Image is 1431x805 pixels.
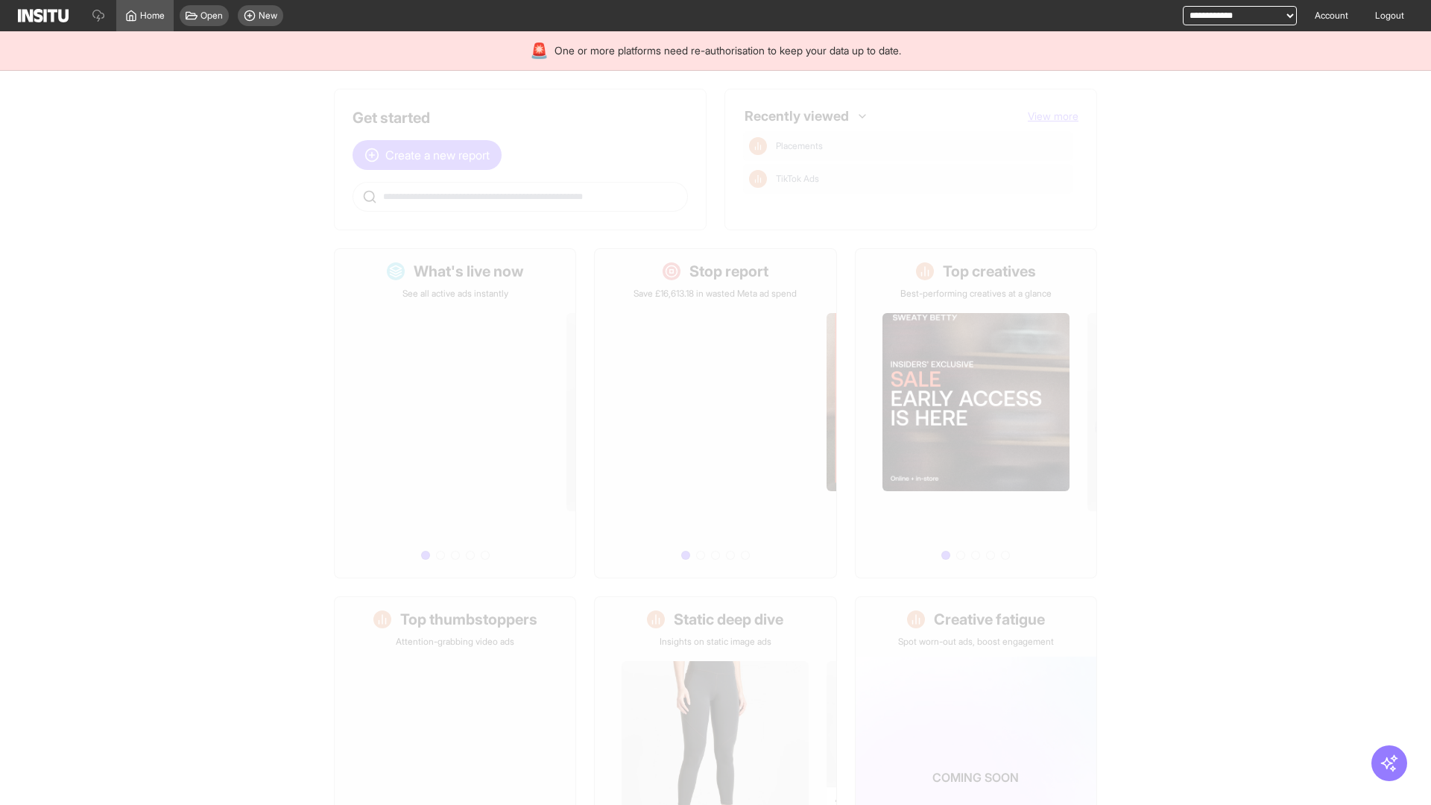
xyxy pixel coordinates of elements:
span: One or more platforms need re-authorisation to keep your data up to date. [555,43,901,58]
span: Open [200,10,223,22]
span: New [259,10,277,22]
span: Home [140,10,165,22]
img: Logo [18,9,69,22]
div: 🚨 [530,40,549,61]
